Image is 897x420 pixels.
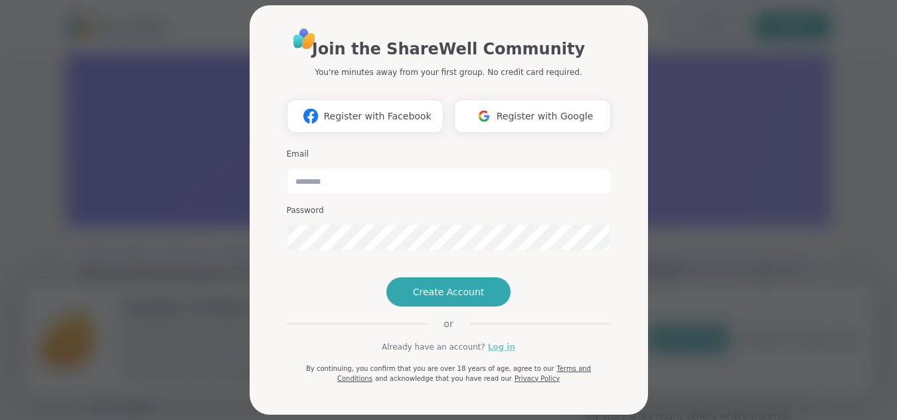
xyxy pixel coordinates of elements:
a: Privacy Policy [515,375,560,382]
span: Already have an account? [382,341,485,353]
button: Register with Google [454,100,611,133]
button: Create Account [386,277,511,307]
h3: Email [287,149,611,160]
p: You're minutes away from your first group. No credit card required. [315,66,582,78]
span: Register with Facebook [323,109,431,123]
img: ShareWell Logomark [298,104,323,128]
a: Terms and Conditions [337,365,591,382]
span: Create Account [413,285,485,299]
span: or [428,317,469,330]
h1: Join the ShareWell Community [312,37,585,61]
button: Register with Facebook [287,100,444,133]
span: By continuing, you confirm that you are over 18 years of age, agree to our [306,365,554,372]
img: ShareWell Logo [289,24,319,54]
img: ShareWell Logomark [471,104,497,128]
span: and acknowledge that you have read our [375,375,512,382]
h3: Password [287,205,611,216]
a: Log in [488,341,515,353]
span: Register with Google [497,109,594,123]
